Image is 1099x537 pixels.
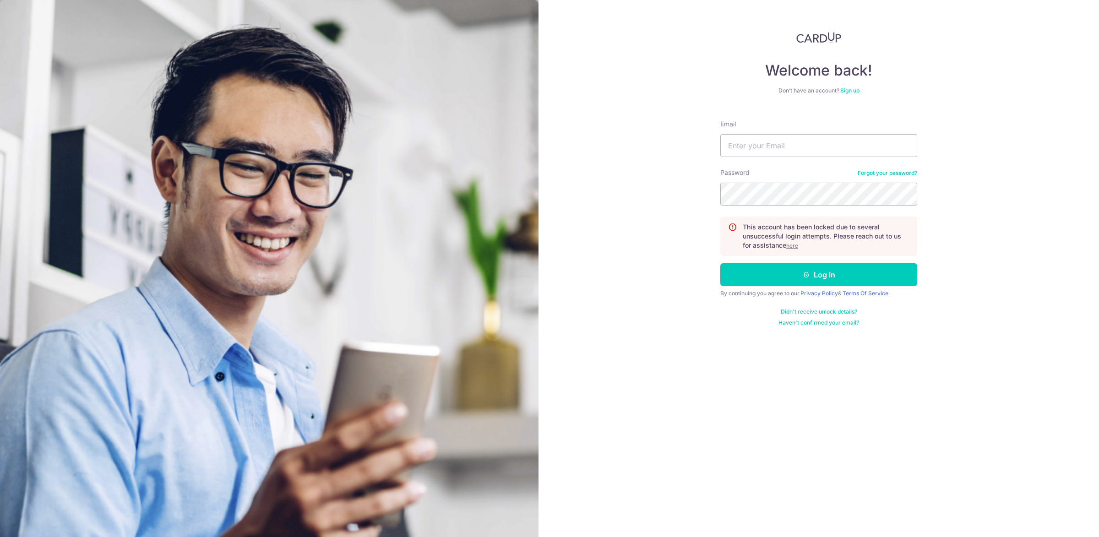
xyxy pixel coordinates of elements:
a: Sign up [840,87,860,94]
label: Password [720,168,750,177]
div: Don’t have an account? [720,87,917,94]
a: Haven't confirmed your email? [778,319,859,326]
label: Email [720,119,736,129]
p: This account has been locked due to several unsuccessful login attempts. Please reach out to us f... [743,222,909,250]
h4: Welcome back! [720,61,917,80]
a: here [786,242,798,249]
a: Terms Of Service [843,290,888,297]
a: Privacy Policy [800,290,838,297]
img: CardUp Logo [796,32,841,43]
a: Forgot your password? [858,169,917,177]
button: Log in [720,263,917,286]
a: Didn't receive unlock details? [781,308,857,315]
input: Enter your Email [720,134,917,157]
div: By continuing you agree to our & [720,290,917,297]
